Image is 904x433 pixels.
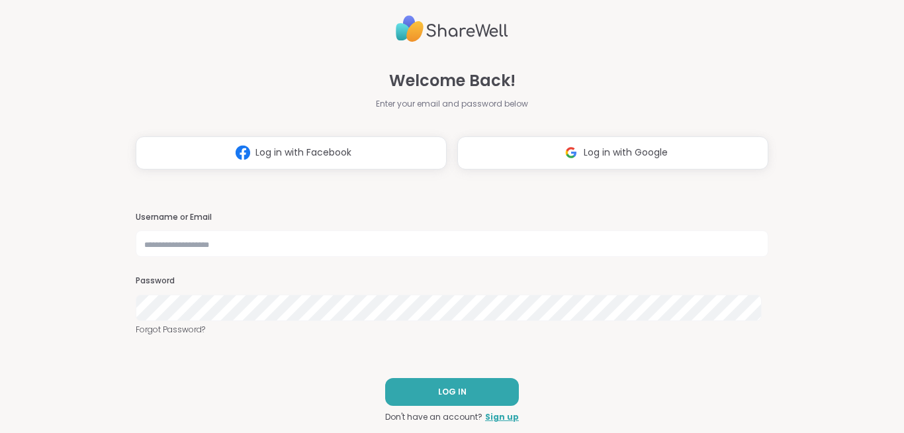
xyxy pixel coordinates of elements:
h3: Username or Email [136,212,768,223]
button: LOG IN [385,378,519,406]
span: Log in with Facebook [255,146,351,160]
a: Forgot Password? [136,324,768,336]
span: LOG IN [438,386,467,398]
span: Welcome Back! [389,69,516,93]
span: Don't have an account? [385,411,482,423]
button: Log in with Facebook [136,136,447,169]
img: ShareWell Logomark [230,140,255,165]
h3: Password [136,275,768,287]
a: Sign up [485,411,519,423]
span: Enter your email and password below [376,98,528,110]
img: ShareWell Logomark [559,140,584,165]
button: Log in with Google [457,136,768,169]
span: Log in with Google [584,146,668,160]
img: ShareWell Logo [396,10,508,48]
